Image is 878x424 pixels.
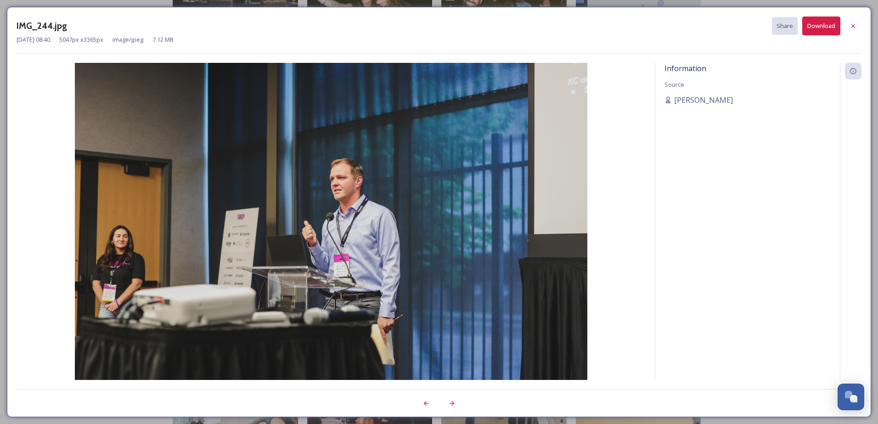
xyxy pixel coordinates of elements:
[772,17,798,35] button: Share
[17,19,67,33] h3: IMG_244.jpg
[152,35,174,44] span: 7.12 MB
[59,35,103,44] span: 5047 px x 3365 px
[674,95,733,106] span: [PERSON_NAME]
[802,17,840,35] button: Download
[17,63,646,404] img: IMG_244.jpg
[664,80,684,89] span: Source
[17,35,50,44] span: [DATE] 08:40
[664,63,706,73] span: Information
[113,35,143,44] span: image/jpeg
[838,384,864,410] button: Open Chat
